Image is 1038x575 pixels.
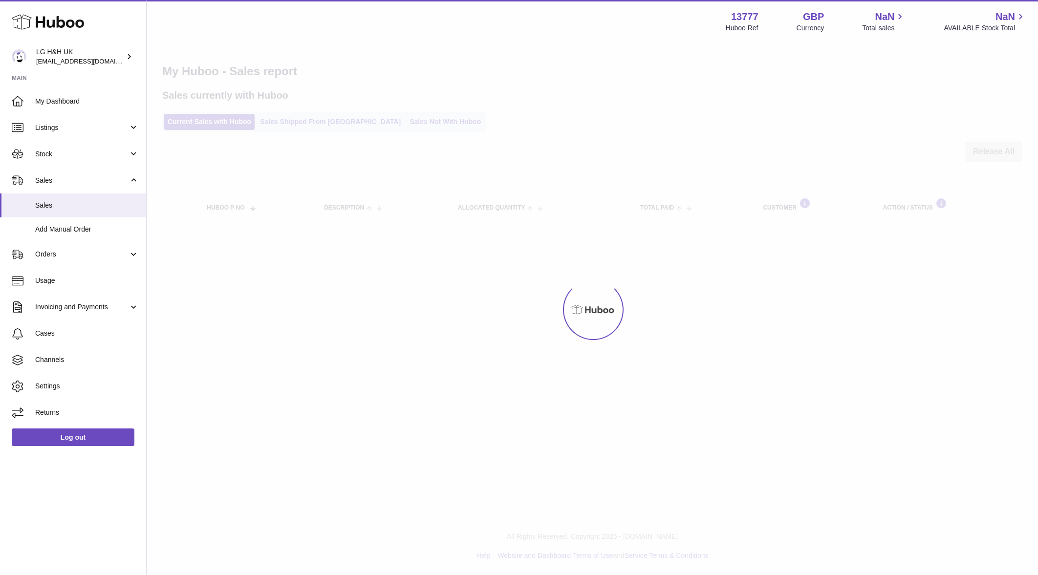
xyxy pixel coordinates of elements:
[803,10,824,23] strong: GBP
[862,23,906,33] span: Total sales
[35,408,139,417] span: Returns
[35,302,129,312] span: Invoicing and Payments
[35,355,139,364] span: Channels
[35,225,139,234] span: Add Manual Order
[731,10,758,23] strong: 13777
[995,10,1015,23] span: NaN
[12,49,26,64] img: veechen@lghnh.co.uk
[726,23,758,33] div: Huboo Ref
[35,123,129,132] span: Listings
[944,10,1026,33] a: NaN AVAILABLE Stock Total
[35,382,139,391] span: Settings
[35,176,129,185] span: Sales
[35,276,139,285] span: Usage
[875,10,894,23] span: NaN
[35,149,129,159] span: Stock
[36,47,124,66] div: LG H&H UK
[35,97,139,106] span: My Dashboard
[35,329,139,338] span: Cases
[35,201,139,210] span: Sales
[944,23,1026,33] span: AVAILABLE Stock Total
[862,10,906,33] a: NaN Total sales
[35,250,129,259] span: Orders
[12,428,134,446] a: Log out
[36,57,144,65] span: [EMAIL_ADDRESS][DOMAIN_NAME]
[797,23,824,33] div: Currency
